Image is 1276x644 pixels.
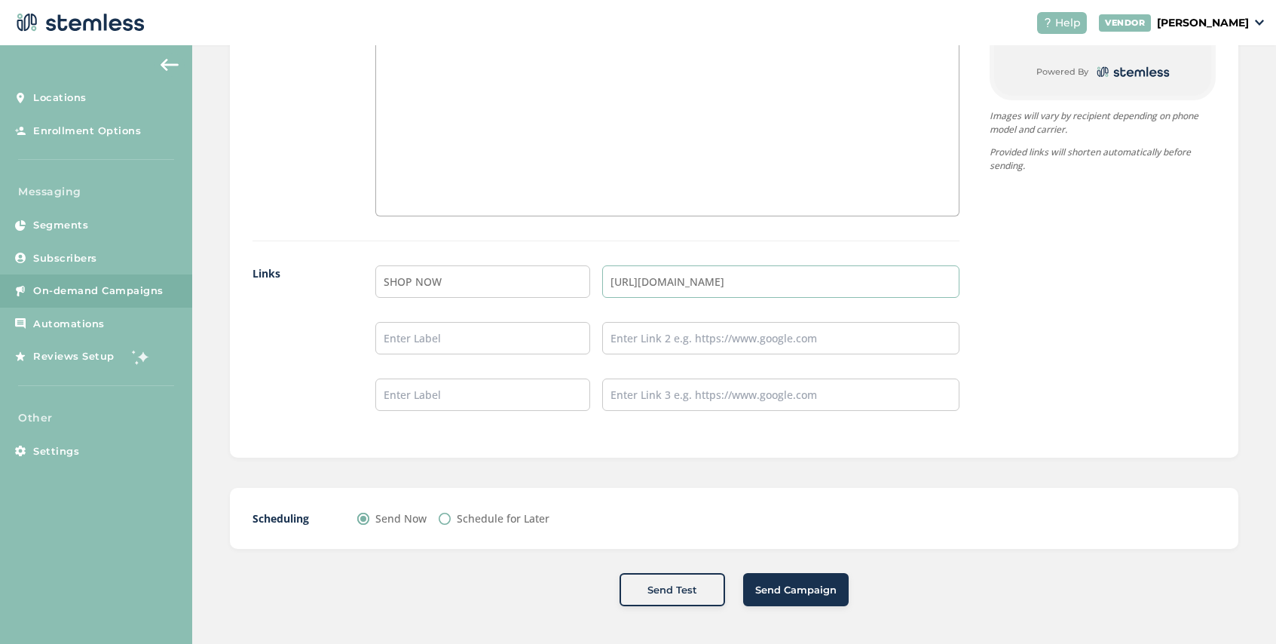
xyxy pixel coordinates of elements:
span: Help [1055,15,1081,31]
span: Send Test [647,583,697,598]
p: [PERSON_NAME] [1157,15,1249,31]
span: Locations [33,90,87,106]
span: Subscribers [33,251,97,266]
input: Enter Link 3 e.g. https://www.google.com [602,379,959,411]
label: Schedule for Later [457,511,549,526]
small: Powered By [1036,66,1088,78]
img: icon_down-arrow-small-66adaf34.svg [1255,20,1264,26]
label: Send Now [375,511,427,526]
p: Provided links will shorten automatically before sending. [990,146,1216,173]
img: icon-arrow-back-accent-c549486e.svg [161,59,179,71]
input: Enter Label [375,379,590,411]
img: icon-help-white-03924b79.svg [1043,18,1052,27]
iframe: Chat Widget [1201,572,1276,644]
img: logo-dark-0685b13c.svg [1094,63,1170,81]
p: Images will vary by recipient depending on phone model and carrier. [990,109,1216,136]
input: Enter Label [375,322,590,354]
div: VENDOR [1099,14,1151,32]
input: Enter Link 1 e.g. https://www.google.com [602,265,959,298]
span: Enrollment Options [33,124,141,139]
span: Settings [33,444,79,459]
label: Links [252,265,345,435]
input: Enter Link 2 e.g. https://www.google.com [602,322,959,354]
img: glitter-stars-b7820f95.gif [126,342,156,372]
input: Enter Label [375,265,590,298]
span: Reviews Setup [33,349,115,364]
button: Send Campaign [743,573,849,606]
span: Send Campaign [755,583,837,598]
img: logo-dark-0685b13c.svg [12,8,145,38]
span: Automations [33,317,105,332]
span: Segments [33,218,88,233]
span: On-demand Campaigns [33,284,164,299]
button: Send Test [620,573,725,606]
label: Scheduling [252,511,327,526]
